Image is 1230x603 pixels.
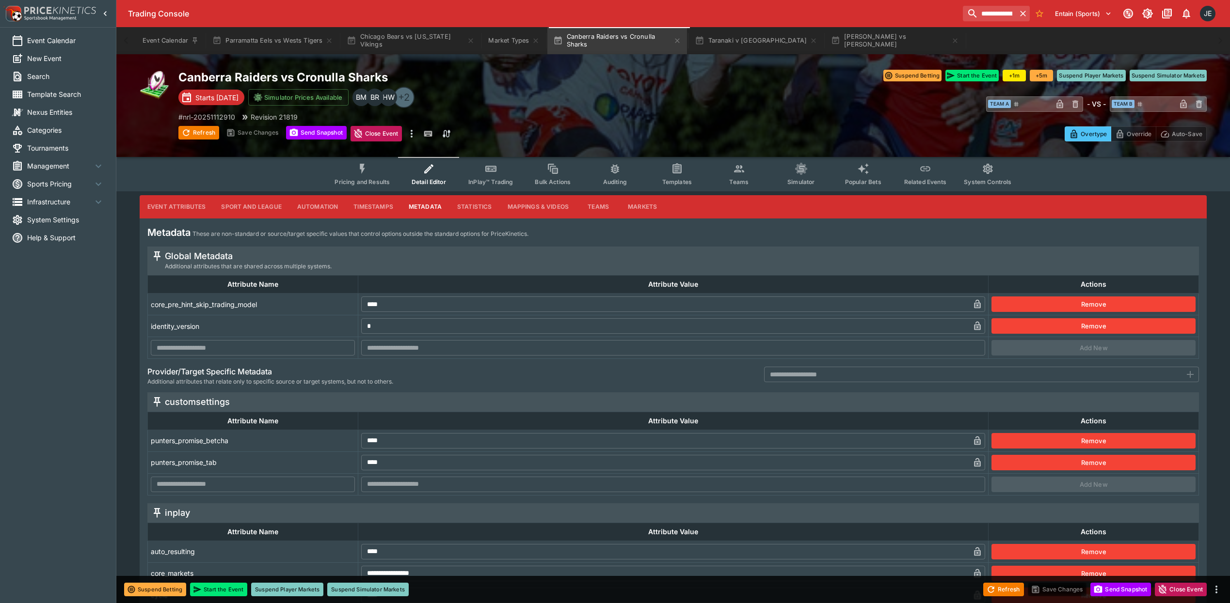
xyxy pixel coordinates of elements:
[27,143,104,153] span: Tournaments
[1127,129,1151,139] p: Override
[137,27,205,54] button: Event Calendar
[1057,70,1125,81] button: Suspend Player Markets
[1065,126,1207,141] div: Start From
[845,178,881,186] span: Popular Bets
[248,89,349,106] button: Simulator Prices Available
[358,276,989,294] th: Attribute Value
[1197,3,1218,24] button: James Edlin
[335,178,390,186] span: Pricing and Results
[27,232,104,243] span: Help & Support
[148,276,358,294] th: Attribute Name
[178,126,219,139] button: Refresh
[1081,129,1107,139] p: Overtype
[147,377,393,387] span: Additional attributes that relate only to specific source or target systems, but not to others.
[1032,6,1047,21] button: No Bookmarks
[358,523,989,541] th: Attribute Value
[1211,584,1222,595] button: more
[27,179,93,189] span: Sports Pricing
[286,126,347,139] button: Send Snapshot
[351,126,402,141] button: Close Event
[1200,6,1215,21] div: James Edlin
[729,178,749,186] span: Teams
[165,262,332,271] span: Additional attributes that are shared across multiple systems.
[147,226,191,239] h4: Metadata
[207,27,339,54] button: Parramatta Eels vs Wests Tigers
[1111,126,1156,141] button: Override
[147,367,393,377] h6: Provider/Target Specific Metadata
[3,4,22,23] img: PriceKinetics Logo
[689,27,823,54] button: Taranaki v [GEOGRAPHIC_DATA]
[358,412,989,430] th: Attribute Value
[1119,5,1137,22] button: Connected to PK
[178,112,235,122] p: Copy To Clipboard
[662,178,692,186] span: Templates
[327,157,1019,191] div: Event type filters
[251,583,323,596] button: Suspend Player Markets
[1030,70,1053,81] button: +5m
[500,195,577,218] button: Mappings & Videos
[406,126,417,141] button: more
[148,562,358,584] td: core_markets
[195,93,239,103] p: Starts [DATE]
[535,178,571,186] span: Bulk Actions
[401,195,449,218] button: Metadata
[148,451,358,473] td: punters_promise_tab
[213,195,289,218] button: Sport and League
[27,71,104,81] span: Search
[883,70,942,81] button: Suspend Betting
[989,276,1199,294] th: Actions
[988,100,1011,108] span: Team A
[1158,5,1176,22] button: Documentation
[192,229,528,239] p: These are non-standard or source/target specific values that control options outside the standard...
[989,523,1199,541] th: Actions
[27,215,104,225] span: System Settings
[366,89,383,106] div: Ben Raymond
[27,161,93,171] span: Management
[991,433,1196,448] button: Remove
[165,250,332,262] h5: Global Metadata
[27,197,93,207] span: Infrastructure
[1172,129,1202,139] p: Auto-Save
[449,195,500,218] button: Statistics
[1139,5,1156,22] button: Toggle light/dark mode
[148,523,358,541] th: Attribute Name
[547,27,687,54] button: Canberra Raiders vs Cronulla Sharks
[1049,6,1118,21] button: Select Tenant
[380,89,397,106] div: Harry Walker
[983,583,1024,596] button: Refresh
[991,296,1196,312] button: Remove
[1156,126,1207,141] button: Auto-Save
[991,566,1196,581] button: Remove
[991,544,1196,559] button: Remove
[346,195,401,218] button: Timestamps
[148,412,358,430] th: Attribute Name
[991,455,1196,470] button: Remove
[1155,583,1207,596] button: Close Event
[27,89,104,99] span: Template Search
[27,107,104,117] span: Nexus Entities
[603,178,627,186] span: Auditing
[148,294,358,315] td: core_pre_hint_skip_trading_model
[289,195,346,218] button: Automation
[327,583,409,596] button: Suspend Simulator Markets
[945,70,999,81] button: Start the Event
[165,396,230,407] h5: customsettings
[140,195,213,218] button: Event Attributes
[27,125,104,135] span: Categories
[148,541,358,562] td: auto_resulting
[1090,583,1151,596] button: Send Snapshot
[341,27,480,54] button: Chicago Bears vs [US_STATE] Vikings
[991,318,1196,334] button: Remove
[24,7,96,14] img: PriceKinetics
[963,6,1016,21] input: search
[576,195,620,218] button: Teams
[393,87,415,108] div: +2
[165,507,190,518] h5: inplay
[964,178,1011,186] span: System Controls
[352,89,370,106] div: BJ Martin
[1112,100,1134,108] span: Team B
[128,9,959,19] div: Trading Console
[1065,126,1111,141] button: Overtype
[178,70,693,85] h2: Copy To Clipboard
[24,16,77,20] img: Sportsbook Management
